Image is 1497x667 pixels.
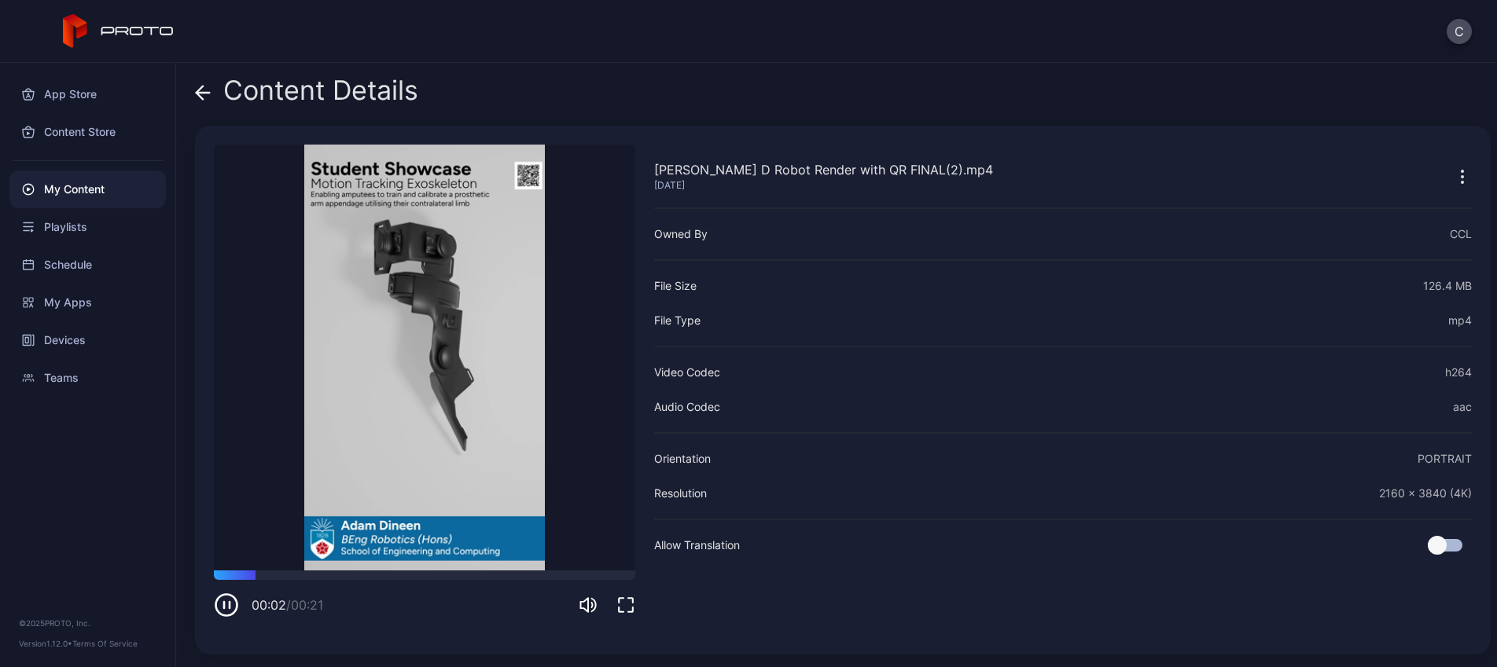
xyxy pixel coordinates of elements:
a: Playlists [9,208,166,246]
a: Devices [9,321,166,359]
video: Sorry, your browser doesn‘t support embedded videos [214,145,635,570]
div: Orientation [654,449,711,468]
div: [PERSON_NAME] D Robot Render with QR FINAL(2).mp4 [654,160,993,179]
a: Content Store [9,113,166,151]
a: Schedule [9,246,166,284]
a: My Content [9,170,166,208]
div: File Size [654,277,697,295]
a: App Store [9,75,166,113]
a: My Apps [9,284,166,321]
div: [DATE] [654,179,993,192]
div: 2160 x 3840 (4K) [1379,484,1472,503]
div: Audio Codec [654,398,720,416]
div: Owned By [654,225,708,244]
span: Version 1.12.0 • [19,639,72,648]
div: Video Codec [654,363,720,382]
div: Allow Translation [654,536,740,555]
div: 00:02 [252,596,323,614]
div: h264 [1445,363,1472,382]
a: Terms Of Service [72,639,138,648]
div: CCL [1450,225,1472,244]
div: Content Details [195,75,418,113]
button: C [1447,19,1472,44]
div: 126.4 MB [1423,277,1472,295]
div: © 2025 PROTO, Inc. [19,617,156,629]
span: / 00:21 [286,597,323,613]
a: Teams [9,359,166,397]
div: mp4 [1448,311,1472,330]
div: Resolution [654,484,707,503]
div: aac [1453,398,1472,416]
div: File Type [654,311,701,330]
div: PORTRAIT [1418,449,1472,468]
